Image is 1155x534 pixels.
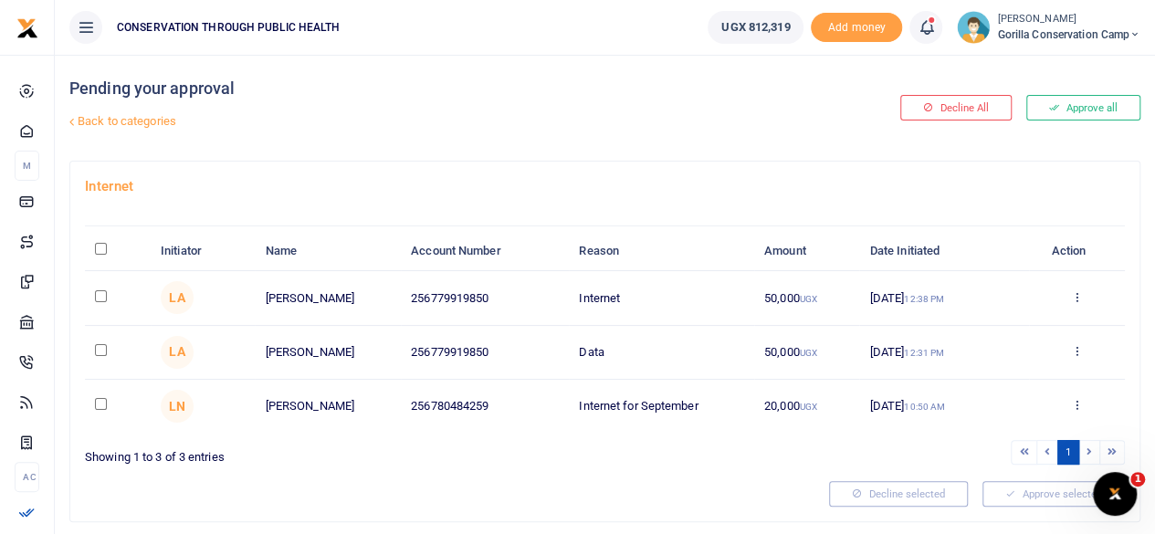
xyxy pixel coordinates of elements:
[904,294,944,304] small: 12:38 PM
[859,271,1029,325] td: [DATE]
[85,176,1125,196] h4: Internet
[15,151,39,181] li: M
[69,79,779,99] h4: Pending your approval
[700,11,811,44] li: Wallet ballance
[255,380,401,433] td: [PERSON_NAME]
[811,13,902,43] span: Add money
[255,271,401,325] td: [PERSON_NAME]
[859,380,1029,433] td: [DATE]
[800,348,817,358] small: UGX
[754,380,860,433] td: 20,000
[161,281,194,314] span: Lonard Arinaitwe
[800,294,817,304] small: UGX
[1029,232,1125,271] th: Action: activate to sort column ascending
[1026,95,1140,120] button: Approve all
[569,271,754,325] td: Internet
[859,232,1029,271] th: Date Initiated: activate to sort column ascending
[800,402,817,412] small: UGX
[997,12,1140,27] small: [PERSON_NAME]
[721,18,790,37] span: UGX 812,319
[1093,472,1137,516] iframe: Intercom live chat
[1057,440,1079,465] a: 1
[904,348,944,358] small: 12:31 PM
[754,326,860,380] td: 50,000
[1130,472,1145,487] span: 1
[904,402,945,412] small: 10:50 AM
[569,326,754,380] td: Data
[151,232,256,271] th: Initiator: activate to sort column ascending
[85,232,151,271] th: : activate to sort column descending
[255,232,401,271] th: Name: activate to sort column ascending
[900,95,1012,120] button: Decline All
[16,17,38,39] img: logo-small
[85,438,598,466] div: Showing 1 to 3 of 3 entries
[957,11,1140,44] a: profile-user [PERSON_NAME] Gorilla Conservation Camp
[65,106,779,137] a: Back to categories
[255,326,401,380] td: [PERSON_NAME]
[754,232,860,271] th: Amount: activate to sort column ascending
[15,462,39,492] li: Ac
[161,336,194,369] span: Lonard Arinaitwe
[997,26,1140,43] span: Gorilla Conservation Camp
[708,11,803,44] a: UGX 812,319
[811,13,902,43] li: Toup your wallet
[811,19,902,33] a: Add money
[957,11,990,44] img: profile-user
[859,326,1029,380] td: [DATE]
[401,326,569,380] td: 256779919850
[401,271,569,325] td: 256779919850
[16,20,38,34] a: logo-small logo-large logo-large
[110,19,347,36] span: CONSERVATION THROUGH PUBLIC HEALTH
[161,390,194,423] span: Lilian Nandudu
[401,232,569,271] th: Account Number: activate to sort column ascending
[401,380,569,433] td: 256780484259
[569,232,754,271] th: Reason: activate to sort column ascending
[754,271,860,325] td: 50,000
[569,380,754,433] td: Internet for September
